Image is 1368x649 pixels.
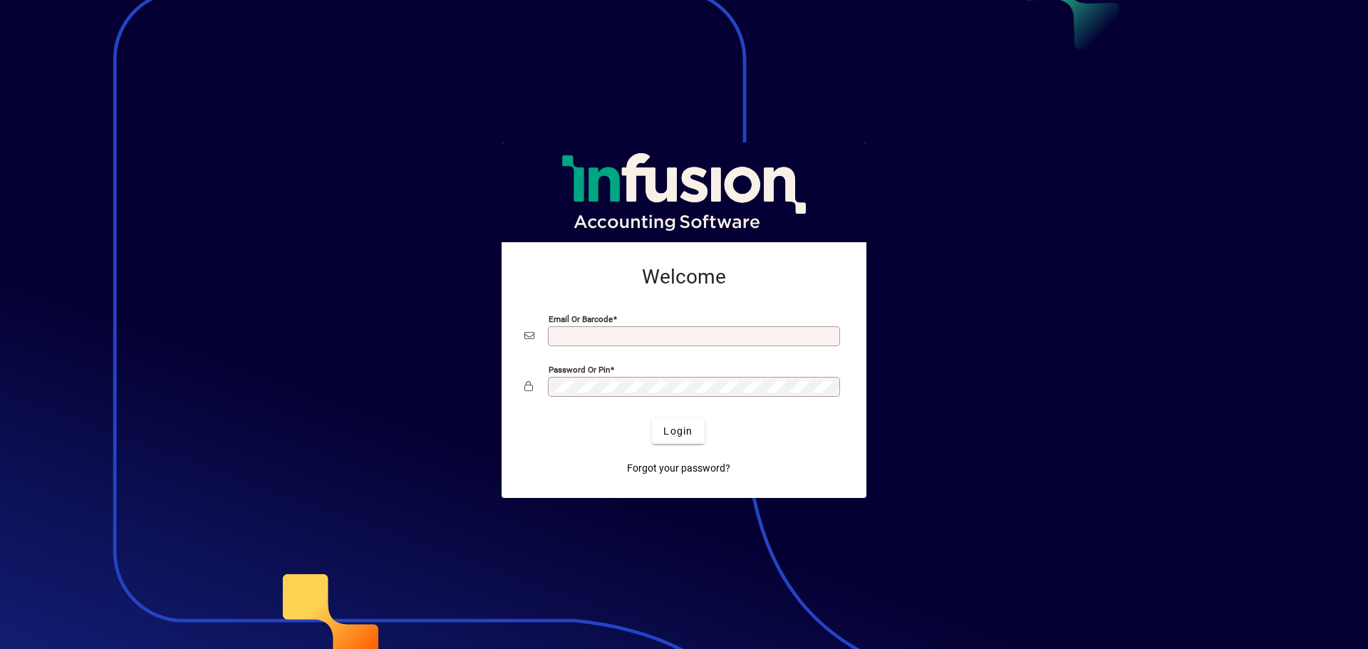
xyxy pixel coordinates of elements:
[524,265,844,289] h2: Welcome
[652,418,704,444] button: Login
[663,424,693,439] span: Login
[621,455,736,481] a: Forgot your password?
[627,461,730,476] span: Forgot your password?
[549,314,613,324] mat-label: Email or Barcode
[549,365,610,375] mat-label: Password or Pin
